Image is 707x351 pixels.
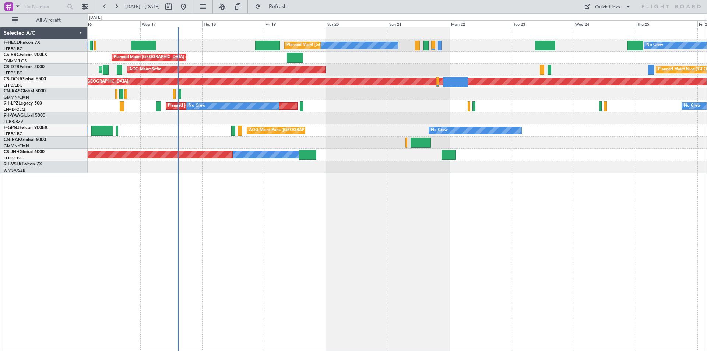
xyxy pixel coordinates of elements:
[4,41,40,45] a: F-HECDFalcon 7X
[264,20,326,27] div: Fri 19
[4,41,20,45] span: F-HECD
[78,20,140,27] div: Tue 16
[114,52,230,63] div: Planned Maint [GEOGRAPHIC_DATA] ([GEOGRAPHIC_DATA])
[4,107,25,112] a: LFMD/CEQ
[252,1,296,13] button: Refresh
[4,113,45,118] a: 9H-YAAGlobal 5000
[22,1,65,12] input: Trip Number
[4,126,20,130] span: F-GPNJ
[388,20,450,27] div: Sun 21
[4,53,20,57] span: CS-RRC
[4,162,42,166] a: 9H-VSLKFalcon 7X
[326,20,388,27] div: Sat 20
[4,46,23,52] a: LFPB/LBG
[19,18,78,23] span: All Aircraft
[8,14,80,26] button: All Aircraft
[4,101,18,106] span: 9H-LPZ
[4,138,46,142] a: CN-RAKGlobal 6000
[431,125,448,136] div: No Crew
[129,64,161,75] div: AOG Maint Sofia
[4,119,23,124] a: FCBB/BZV
[4,101,42,106] a: 9H-LPZLegacy 500
[4,77,46,81] a: CS-DOUGlobal 6500
[101,64,139,75] div: Planned Maint Sofia
[4,168,25,173] a: WMSA/SZB
[286,40,402,51] div: Planned Maint [GEOGRAPHIC_DATA] ([GEOGRAPHIC_DATA])
[4,126,48,130] a: F-GPNJFalcon 900EX
[4,70,23,76] a: LFPB/LBG
[4,53,47,57] a: CS-RRCFalcon 900LX
[4,138,21,142] span: CN-RAK
[4,65,45,69] a: CS-DTRFalcon 2000
[4,131,23,137] a: LFPB/LBG
[4,113,20,118] span: 9H-YAA
[125,3,160,10] span: [DATE] - [DATE]
[249,125,326,136] div: AOG Maint Paris ([GEOGRAPHIC_DATA])
[636,20,697,27] div: Thu 25
[4,150,20,154] span: CS-JHH
[4,95,29,100] a: GMMN/CMN
[4,89,46,94] a: CN-KASGlobal 5000
[89,15,102,21] div: [DATE]
[140,20,202,27] div: Wed 17
[595,4,620,11] div: Quick Links
[202,20,264,27] div: Thu 18
[580,1,635,13] button: Quick Links
[646,40,663,51] div: No Crew
[684,101,701,112] div: No Crew
[4,58,27,64] a: DNMM/LOS
[4,155,23,161] a: LFPB/LBG
[4,65,20,69] span: CS-DTR
[4,83,23,88] a: LFPB/LBG
[4,162,22,166] span: 9H-VSLK
[4,150,45,154] a: CS-JHHGlobal 6000
[189,101,205,112] div: No Crew
[512,20,574,27] div: Tue 23
[450,20,511,27] div: Mon 22
[168,101,272,112] div: Planned [GEOGRAPHIC_DATA] ([GEOGRAPHIC_DATA])
[4,77,21,81] span: CS-DOU
[574,20,636,27] div: Wed 24
[263,4,293,9] span: Refresh
[4,89,21,94] span: CN-KAS
[4,143,29,149] a: GMMN/CMN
